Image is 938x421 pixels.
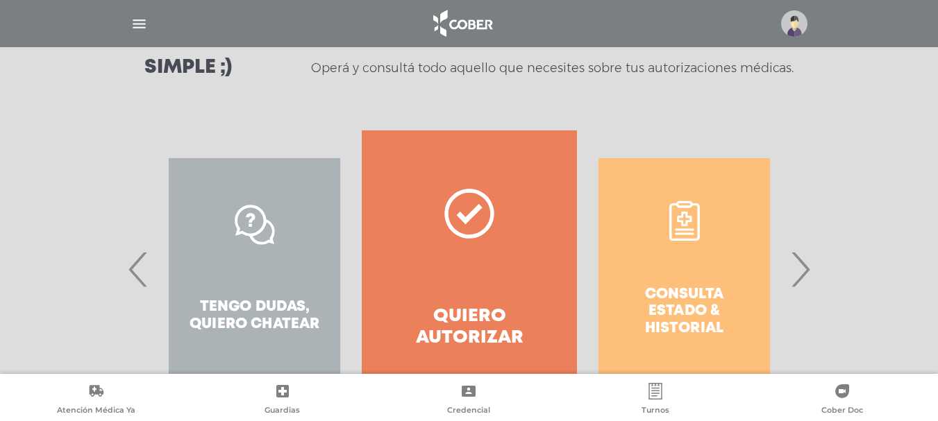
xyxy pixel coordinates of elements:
p: Operá y consultá todo aquello que necesites sobre tus autorizaciones médicas. [311,60,794,76]
a: Cober Doc [748,383,935,418]
a: Atención Médica Ya [3,383,190,418]
span: Previous [125,232,152,307]
a: Credencial [376,383,562,418]
h3: Simple ;) [144,58,232,78]
img: logo_cober_home-white.png [426,7,499,40]
a: Turnos [562,383,749,418]
span: Guardias [265,405,300,418]
h4: Quiero autorizar [387,306,551,349]
a: Quiero autorizar [362,130,576,408]
span: Credencial [447,405,490,418]
span: Atención Médica Ya [57,405,135,418]
a: Guardias [190,383,376,418]
img: Cober_menu-lines-white.svg [131,15,148,33]
span: Next [787,232,814,307]
span: Cober Doc [821,405,863,418]
img: profile-placeholder.svg [781,10,807,37]
span: Turnos [642,405,669,418]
